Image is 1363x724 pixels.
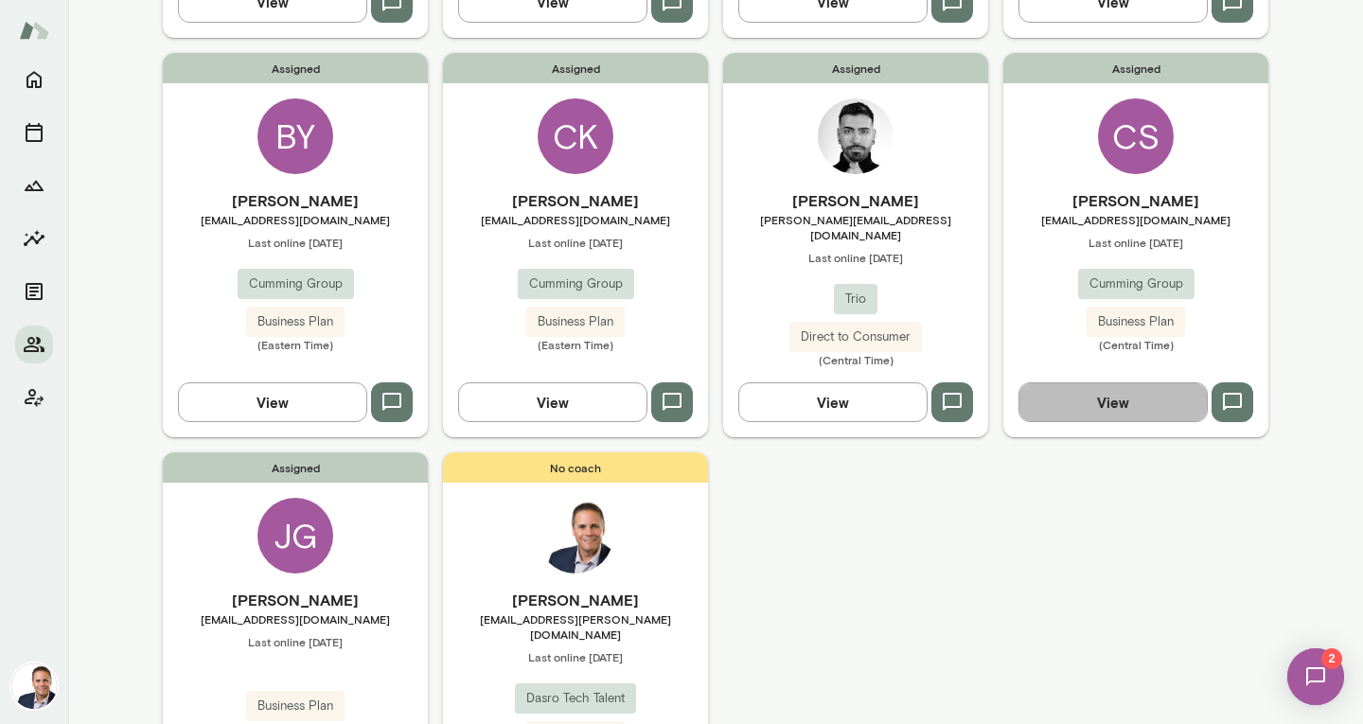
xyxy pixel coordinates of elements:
span: Cumming Group [518,274,634,293]
button: Home [15,61,53,98]
span: Trio [834,290,877,309]
span: Business Plan [1087,312,1185,331]
span: (Eastern Time) [443,337,708,352]
span: Assigned [163,452,428,483]
span: [EMAIL_ADDRESS][DOMAIN_NAME] [443,212,708,227]
span: Cumming Group [238,274,354,293]
h6: [PERSON_NAME] [443,589,708,611]
div: CK [538,98,613,174]
span: [EMAIL_ADDRESS][DOMAIN_NAME] [163,611,428,627]
div: CS [1098,98,1174,174]
button: View [178,382,367,422]
h6: [PERSON_NAME] [1003,189,1268,212]
button: Documents [15,273,53,310]
span: Last online [DATE] [443,649,708,664]
span: Assigned [443,53,708,83]
span: Dasro Tech Talent [515,689,636,708]
img: Jon Fraser [11,663,57,709]
span: Assigned [723,53,988,83]
div: BY [257,98,333,174]
span: (Eastern Time) [163,337,428,352]
span: (Central Time) [723,352,988,367]
button: Growth Plan [15,167,53,204]
span: Assigned [1003,53,1268,83]
img: Jon Fraser [538,498,613,574]
button: View [458,382,647,422]
span: [EMAIL_ADDRESS][DOMAIN_NAME] [1003,212,1268,227]
span: [EMAIL_ADDRESS][PERSON_NAME][DOMAIN_NAME] [443,611,708,642]
img: Alex Kugell [818,98,894,174]
h6: [PERSON_NAME] [163,189,428,212]
span: Last online [DATE] [163,235,428,250]
button: Client app [15,379,53,416]
button: Insights [15,220,53,257]
span: Cumming Group [1078,274,1195,293]
span: [EMAIL_ADDRESS][DOMAIN_NAME] [163,212,428,227]
span: Last online [DATE] [1003,235,1268,250]
button: Sessions [15,114,53,151]
span: Assigned [163,53,428,83]
h6: [PERSON_NAME] [443,189,708,212]
img: Mento [19,12,49,48]
span: (Central Time) [1003,337,1268,352]
button: View [738,382,928,422]
span: Business Plan [526,312,625,331]
span: Business Plan [246,312,345,331]
div: JG [257,498,333,574]
button: Members [15,326,53,363]
h6: [PERSON_NAME] [163,589,428,611]
span: Last online [DATE] [163,634,428,649]
span: Business Plan [246,697,345,715]
button: View [1018,382,1208,422]
h6: [PERSON_NAME] [723,189,988,212]
span: [PERSON_NAME][EMAIL_ADDRESS][DOMAIN_NAME] [723,212,988,242]
span: No coach [443,452,708,483]
span: Last online [DATE] [723,250,988,265]
span: Last online [DATE] [443,235,708,250]
span: Direct to Consumer [789,327,922,346]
